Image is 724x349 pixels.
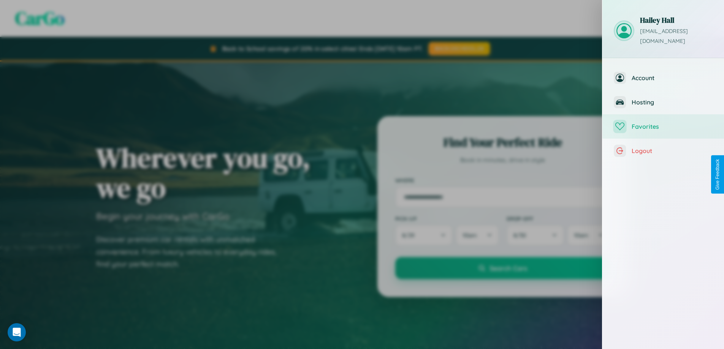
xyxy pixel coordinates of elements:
button: Hosting [602,90,724,114]
p: [EMAIL_ADDRESS][DOMAIN_NAME] [640,27,713,46]
div: Give Feedback [715,159,720,190]
h3: Hailey Hall [640,15,713,25]
div: Open Intercom Messenger [8,323,26,341]
span: Account [632,74,713,82]
button: Account [602,66,724,90]
span: Hosting [632,98,713,106]
button: Favorites [602,114,724,139]
span: Favorites [632,123,713,130]
span: Logout [632,147,713,155]
button: Logout [602,139,724,163]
